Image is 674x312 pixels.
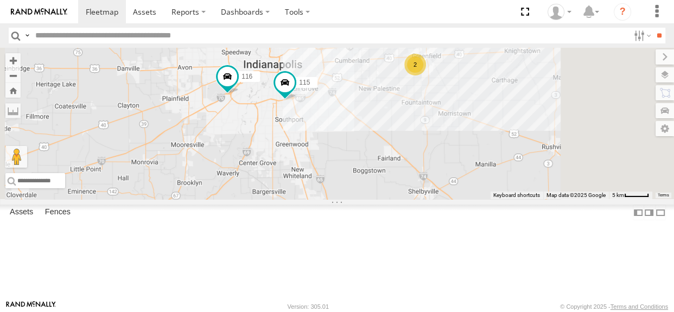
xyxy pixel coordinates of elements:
div: © Copyright 2025 - [560,303,668,310]
label: Dock Summary Table to the Left [633,205,644,220]
span: 5 km [612,192,624,198]
label: Search Filter Options [630,28,653,43]
label: Dock Summary Table to the Right [644,205,654,220]
button: Zoom out [5,68,21,83]
button: Drag Pegman onto the map to open Street View [5,146,27,168]
img: rand-logo.svg [11,8,67,16]
span: 115 [299,78,310,86]
label: Measure [5,103,21,118]
button: Zoom Home [5,83,21,98]
div: Version: 305.01 [288,303,329,310]
label: Assets [4,205,39,220]
div: Brandon Hickerson [544,4,575,20]
label: Hide Summary Table [655,205,666,220]
div: 2 [404,54,426,75]
a: Terms [658,193,669,198]
a: Visit our Website [6,301,56,312]
label: Map Settings [656,121,674,136]
a: Terms and Conditions [611,303,668,310]
button: Zoom in [5,53,21,68]
button: Map Scale: 5 km per 42 pixels [609,192,652,199]
span: Map data ©2025 Google [546,192,606,198]
button: Keyboard shortcuts [493,192,540,199]
span: 116 [241,72,252,80]
label: Search Query [23,28,31,43]
label: Fences [40,205,76,220]
i: ? [614,3,631,21]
